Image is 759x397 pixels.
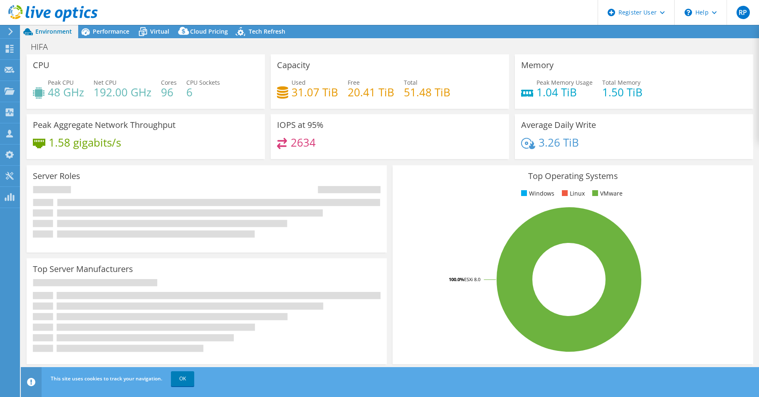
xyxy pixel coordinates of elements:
[171,371,194,386] a: OK
[536,88,593,97] h4: 1.04 TiB
[602,88,643,97] h4: 1.50 TiB
[348,88,394,97] h4: 20.41 TiB
[33,120,176,130] h3: Peak Aggregate Network Throughput
[161,78,177,86] span: Cores
[521,120,596,130] h3: Average Daily Write
[292,88,338,97] h4: 31.07 TiB
[27,42,61,51] h1: HIFA
[93,27,129,35] span: Performance
[94,78,116,86] span: Net CPU
[94,88,151,97] h4: 192.00 GHz
[48,78,74,86] span: Peak CPU
[49,138,121,147] h4: 1.58 gigabits/s
[33,265,133,274] h3: Top Server Manufacturers
[291,138,316,147] h4: 2634
[464,276,480,282] tspan: ESXi 8.0
[449,276,464,282] tspan: 100.0%
[737,6,750,19] span: RP
[277,120,324,130] h3: IOPS at 95%
[590,189,623,198] li: VMware
[348,78,360,86] span: Free
[33,61,49,70] h3: CPU
[277,61,310,70] h3: Capacity
[685,9,692,16] svg: \n
[602,78,640,86] span: Total Memory
[190,27,228,35] span: Cloud Pricing
[249,27,285,35] span: Tech Refresh
[51,375,162,382] span: This site uses cookies to track your navigation.
[35,27,72,35] span: Environment
[536,78,593,86] span: Peak Memory Usage
[150,27,169,35] span: Virtual
[292,78,306,86] span: Used
[399,172,747,181] h3: Top Operating Systems
[33,172,80,181] h3: Server Roles
[539,138,579,147] h4: 3.26 TiB
[161,88,177,97] h4: 96
[560,189,585,198] li: Linux
[404,78,418,86] span: Total
[48,88,84,97] h4: 48 GHz
[186,88,220,97] h4: 6
[186,78,220,86] span: CPU Sockets
[404,88,450,97] h4: 51.48 TiB
[521,61,554,70] h3: Memory
[519,189,554,198] li: Windows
